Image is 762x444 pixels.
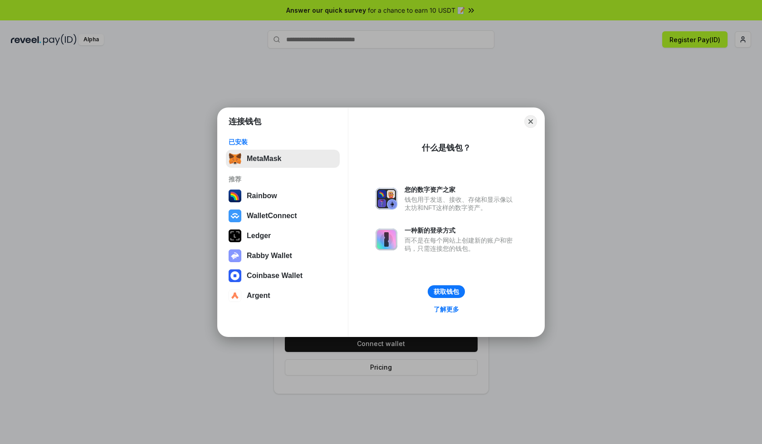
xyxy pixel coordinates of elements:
[405,236,517,253] div: 而不是在每个网站上创建新的账户和密码，只需连接您的钱包。
[229,289,241,302] img: svg+xml,%3Csvg%20width%3D%2228%22%20height%3D%2228%22%20viewBox%3D%220%200%2028%2028%22%20fill%3D...
[247,252,292,260] div: Rabby Wallet
[229,175,337,183] div: 推荐
[226,227,340,245] button: Ledger
[376,188,397,210] img: svg+xml,%3Csvg%20xmlns%3D%22http%3A%2F%2Fwww.w3.org%2F2000%2Fsvg%22%20fill%3D%22none%22%20viewBox...
[405,185,517,194] div: 您的数字资产之家
[226,207,340,225] button: WalletConnect
[226,267,340,285] button: Coinbase Wallet
[376,229,397,250] img: svg+xml,%3Csvg%20xmlns%3D%22http%3A%2F%2Fwww.w3.org%2F2000%2Fsvg%22%20fill%3D%22none%22%20viewBox...
[524,115,537,128] button: Close
[247,192,277,200] div: Rainbow
[247,212,297,220] div: WalletConnect
[229,210,241,222] img: svg+xml,%3Csvg%20width%3D%2228%22%20height%3D%2228%22%20viewBox%3D%220%200%2028%2028%22%20fill%3D...
[226,247,340,265] button: Rabby Wallet
[247,155,281,163] div: MetaMask
[229,116,261,127] h1: 连接钱包
[226,287,340,305] button: Argent
[247,292,270,300] div: Argent
[247,232,271,240] div: Ledger
[428,285,465,298] button: 获取钱包
[229,269,241,282] img: svg+xml,%3Csvg%20width%3D%2228%22%20height%3D%2228%22%20viewBox%3D%220%200%2028%2028%22%20fill%3D...
[428,303,464,315] a: 了解更多
[434,288,459,296] div: 获取钱包
[405,226,517,234] div: 一种新的登录方式
[226,187,340,205] button: Rainbow
[226,150,340,168] button: MetaMask
[229,229,241,242] img: svg+xml,%3Csvg%20xmlns%3D%22http%3A%2F%2Fwww.w3.org%2F2000%2Fsvg%22%20width%3D%2228%22%20height%3...
[229,249,241,262] img: svg+xml,%3Csvg%20xmlns%3D%22http%3A%2F%2Fwww.w3.org%2F2000%2Fsvg%22%20fill%3D%22none%22%20viewBox...
[229,138,337,146] div: 已安装
[247,272,303,280] div: Coinbase Wallet
[434,305,459,313] div: 了解更多
[229,190,241,202] img: svg+xml,%3Csvg%20width%3D%22120%22%20height%3D%22120%22%20viewBox%3D%220%200%20120%20120%22%20fil...
[405,195,517,212] div: 钱包用于发送、接收、存储和显示像以太坊和NFT这样的数字资产。
[422,142,471,153] div: 什么是钱包？
[229,152,241,165] img: svg+xml,%3Csvg%20fill%3D%22none%22%20height%3D%2233%22%20viewBox%3D%220%200%2035%2033%22%20width%...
